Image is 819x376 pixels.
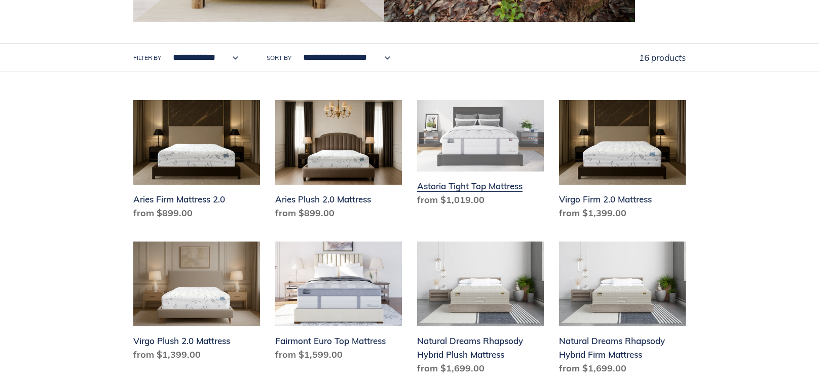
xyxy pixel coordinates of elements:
[267,53,291,62] label: Sort by
[275,100,402,224] a: Aries Plush 2.0 Mattress
[133,100,260,224] a: Aries Firm Mattress 2.0
[133,242,260,365] a: Virgo Plush 2.0 Mattress
[559,100,686,224] a: Virgo Firm 2.0 Mattress
[639,52,686,63] span: 16 products
[275,242,402,365] a: Fairmont Euro Top Mattress
[133,53,161,62] label: Filter by
[417,100,544,211] a: Astoria Tight Top Mattress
